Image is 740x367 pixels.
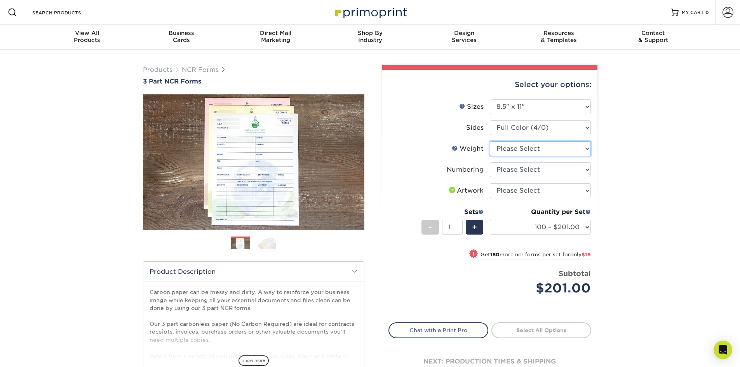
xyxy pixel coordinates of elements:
[559,269,591,278] strong: Subtotal
[496,279,591,297] div: $201.00
[417,30,512,43] div: Services
[417,25,512,50] a: DesignServices
[257,236,276,250] img: NCR Forms 02
[40,30,134,43] div: Products
[239,355,269,366] span: show more
[570,252,591,257] span: only
[331,4,409,21] img: Primoprint
[466,123,484,132] div: Sides
[447,165,484,174] div: Numbering
[134,30,228,37] span: Business
[447,186,484,195] div: Artwork
[417,30,512,37] span: Design
[228,30,323,37] span: Direct Mail
[512,30,606,37] span: Resources
[472,221,477,233] span: +
[323,25,417,50] a: Shop ByIndustry
[606,30,700,43] div: & Support
[323,30,417,37] span: Shop By
[323,30,417,43] div: Industry
[459,102,484,111] div: Sizes
[714,341,732,359] div: Open Intercom Messenger
[143,78,364,85] a: 3 Part NCR Forms
[490,207,591,217] div: Quantity per Set
[182,66,219,73] a: NCR Forms
[143,66,172,73] a: Products
[682,9,704,16] span: MY CART
[143,262,364,282] h2: Product Description
[388,70,591,99] div: Select your options:
[606,30,700,37] span: Contact
[134,25,228,50] a: BusinessCards
[490,252,500,257] strong: 150
[40,30,134,37] span: View All
[606,25,700,50] a: Contact& Support
[228,25,323,50] a: Direct MailMarketing
[582,252,591,257] span: $16
[134,30,228,43] div: Cards
[512,30,606,43] div: & Templates
[705,10,709,15] span: 0
[143,86,364,239] img: 3 Part NCR Forms 01
[491,322,591,338] a: Select All Options
[228,30,323,43] div: Marketing
[472,250,474,258] span: !
[512,25,606,50] a: Resources& Templates
[452,144,484,153] div: Weight
[143,78,201,85] span: 3 Part NCR Forms
[40,25,134,50] a: View AllProducts
[31,8,107,17] input: SEARCH PRODUCTS.....
[388,322,488,338] a: Chat with a Print Pro
[428,221,432,233] span: -
[231,237,250,250] img: NCR Forms 01
[421,207,484,217] div: Sets
[481,252,591,259] small: Get more ncr forms per set for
